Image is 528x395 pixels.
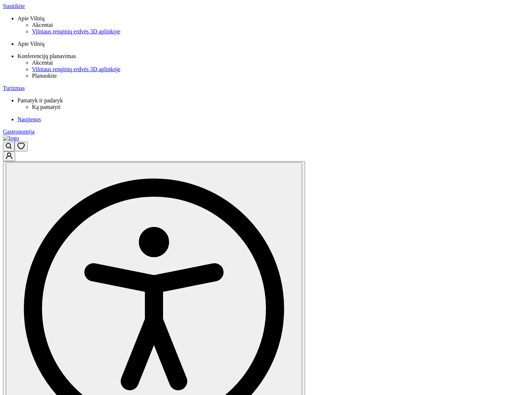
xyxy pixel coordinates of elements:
a: Turizmas [3,85,525,91]
button: Open search modal [3,142,15,151]
span: Akcentai [32,22,53,28]
span: Vilniaus renginių erdvės 3D aplinkoje [32,66,120,72]
span: Apie Vilnių [17,41,45,47]
a: Naujienos [17,116,525,123]
img: logo [3,135,19,142]
span: Susitikite [3,3,25,9]
span: Vilniaus renginių erdvės 3D aplinkoje [32,28,120,34]
span: Gastronomija [3,129,34,135]
a: Vilniaus renginių erdvės 3D aplinkoje [32,66,525,73]
span: Ką pamatyti [32,104,61,110]
a: Gastronomija [3,129,525,135]
span: Apie Vilnių [17,15,45,21]
nav: Primary navigation [3,3,525,135]
button: Go to customer profile [3,151,15,161]
span: Konferencijų planavimas [17,53,76,59]
button: Open wishlist [15,142,28,151]
a: Open wishlist [15,144,28,150]
a: Go to customer profile [3,154,15,160]
span: Akcentai [32,60,53,66]
a: Vilniaus renginių erdvės 3D aplinkoje [32,28,525,35]
span: Planuokite [32,73,57,79]
span: Naujienos [17,116,41,122]
span: Turizmas [3,85,25,91]
a: Susitikite [3,3,525,9]
span: Pamatyk ir padaryk [17,97,63,103]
